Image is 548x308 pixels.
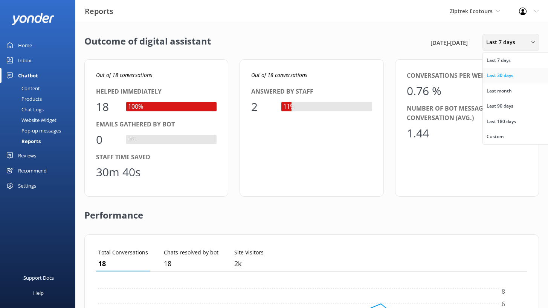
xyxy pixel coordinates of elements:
[23,270,54,285] div: Support Docs
[84,34,211,51] h2: Outcome of digital assistant
[5,115,75,125] a: Website Widget
[281,102,297,112] div: 11%
[96,163,140,181] div: 30m 40s
[487,133,504,140] div: Custom
[487,72,513,79] div: Last 30 days
[96,98,119,116] div: 18
[407,124,429,142] div: 1.44
[164,248,218,257] p: Chats resolved by bot
[98,248,148,257] p: Total Conversations
[234,248,264,257] p: Site Visitors
[5,83,75,94] a: Content
[5,104,75,115] a: Chat Logs
[96,71,152,79] i: Out of 18 conversations
[18,68,38,83] div: Chatbot
[486,38,520,46] span: Last 7 days
[11,13,55,25] img: yonder-white-logo.png
[164,258,218,269] p: 18
[487,57,511,64] div: Last 7 days
[5,115,56,125] div: Website Widget
[5,136,75,146] a: Reports
[502,300,505,308] tspan: 6
[126,135,138,145] div: 0%
[96,131,119,149] div: 0
[18,178,36,193] div: Settings
[5,83,40,94] div: Content
[18,148,36,163] div: Reviews
[18,163,47,178] div: Recommend
[487,118,516,125] div: Last 180 days
[5,125,75,136] a: Pop-up messages
[96,87,217,97] div: Helped immediately
[5,94,75,104] a: Products
[487,87,512,95] div: Last month
[85,5,113,17] h3: Reports
[502,288,505,296] tspan: 8
[487,102,513,110] div: Last 90 days
[5,104,44,115] div: Chat Logs
[18,38,32,53] div: Home
[450,8,493,15] span: Ziptrek Ecotours
[234,258,264,269] p: 2,382
[251,98,274,116] div: 2
[5,136,41,146] div: Reports
[126,102,145,112] div: 100%
[96,120,217,129] div: Emails gathered by bot
[407,104,527,123] div: Number of bot messages per conversation (avg.)
[33,285,44,300] div: Help
[84,197,143,227] h2: Performance
[18,53,31,68] div: Inbox
[251,71,307,79] i: Out of 18 conversations
[5,94,42,104] div: Products
[407,82,441,100] div: 0.76 %
[407,71,527,81] div: Conversations per website visitor
[5,125,61,136] div: Pop-up messages
[430,38,468,47] span: [DATE] - [DATE]
[98,258,148,269] p: 18
[96,152,217,162] div: Staff time saved
[251,87,372,97] div: Answered by staff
